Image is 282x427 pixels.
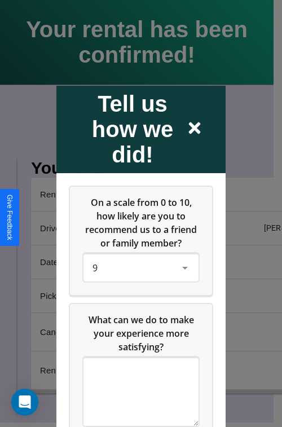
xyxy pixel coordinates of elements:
[92,261,98,274] span: 9
[79,91,186,167] h2: Tell us how we did!
[6,195,14,240] div: Give Feedback
[89,313,196,353] span: What can we do to make your experience more satisfying?
[83,195,199,249] h5: On a scale from 0 to 10, how likely are you to recommend us to a friend or family member?
[85,196,199,249] span: On a scale from 0 to 10, how likely are you to recommend us to a friend or family member?
[70,186,212,294] div: On a scale from 0 to 10, how likely are you to recommend us to a friend or family member?
[83,254,199,281] div: On a scale from 0 to 10, how likely are you to recommend us to a friend or family member?
[11,389,38,416] div: Open Intercom Messenger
